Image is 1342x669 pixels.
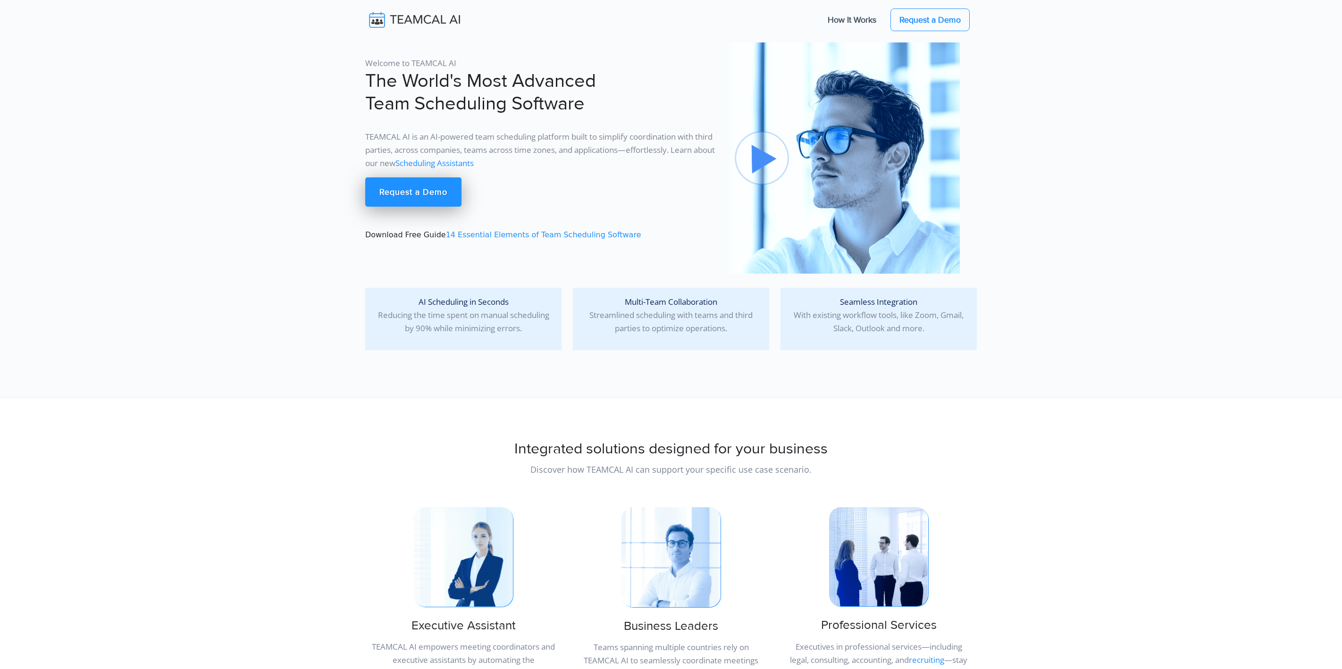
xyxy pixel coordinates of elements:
[909,654,944,665] a: recruiting
[625,296,717,307] span: Multi-Team Collaboration
[840,296,917,307] span: Seamless Integration
[365,70,717,115] h1: The World's Most Advanced Team Scheduling Software
[373,295,554,335] p: Reducing the time spent on manual scheduling by 90% while minimizing errors.
[365,619,562,633] h3: Executive Assistant
[818,10,886,30] a: How It Works
[580,295,762,335] p: Streamlined scheduling with teams and third parties to optimize operations.
[365,463,977,476] p: Discover how TEAMCAL AI can support your specific use case scenario.
[621,507,721,607] img: pic
[780,618,977,633] h3: Professional Services
[360,42,723,274] div: Download Free Guide
[788,295,969,335] p: With existing workflow tools, like Zoom, Gmail, Slack, Outlook and more.
[365,130,717,170] p: TEAMCAL AI is an AI-powered team scheduling platform built to simplify coordination with third pa...
[365,440,977,458] h2: Integrated solutions designed for your business
[365,57,717,70] p: Welcome to TEAMCAL AI
[395,158,474,168] a: Scheduling Assistants
[729,42,960,274] img: pic
[829,507,928,606] img: pic
[573,619,769,634] h3: Business Leaders
[446,230,641,239] a: 14 Essential Elements of Team Scheduling Software
[890,8,970,31] a: Request a Demo
[414,507,513,606] img: pic
[365,177,461,207] a: Request a Demo
[419,296,509,307] span: AI Scheduling in Seconds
